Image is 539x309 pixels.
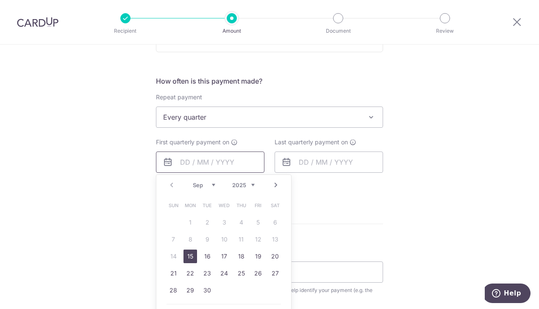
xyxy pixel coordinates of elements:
[217,250,231,263] a: 17
[183,199,197,212] span: Monday
[156,138,229,146] span: First quarterly payment on
[94,27,157,35] p: Recipient
[183,250,197,263] a: 15
[183,267,197,280] a: 22
[268,199,282,212] span: Saturday
[234,250,248,263] a: 18
[156,93,202,101] label: Repeat payment
[251,199,265,212] span: Friday
[251,250,265,263] a: 19
[200,267,214,280] a: 23
[167,199,180,212] span: Sunday
[200,199,214,212] span: Tuesday
[271,180,281,190] a: Next
[268,250,282,263] a: 20
[234,199,248,212] span: Thursday
[156,107,383,127] span: Every quarter
[268,267,282,280] a: 27
[307,27,370,35] p: Document
[200,27,263,35] p: Amount
[217,267,231,280] a: 24
[275,138,348,146] span: Last quarterly payment on
[485,284,531,305] iframe: Opens a widget where you can find more information
[156,152,264,173] input: DD / MM / YYYY
[156,107,383,128] span: Every quarter
[200,284,214,297] a: 30
[183,284,197,297] a: 29
[156,76,383,86] h5: How often is this payment made?
[17,17,58,27] img: CardUp
[251,267,265,280] a: 26
[414,27,476,35] p: Review
[167,284,180,297] a: 28
[217,199,231,212] span: Wednesday
[167,267,180,280] a: 21
[200,250,214,263] a: 16
[234,267,248,280] a: 25
[275,152,383,173] input: DD / MM / YYYY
